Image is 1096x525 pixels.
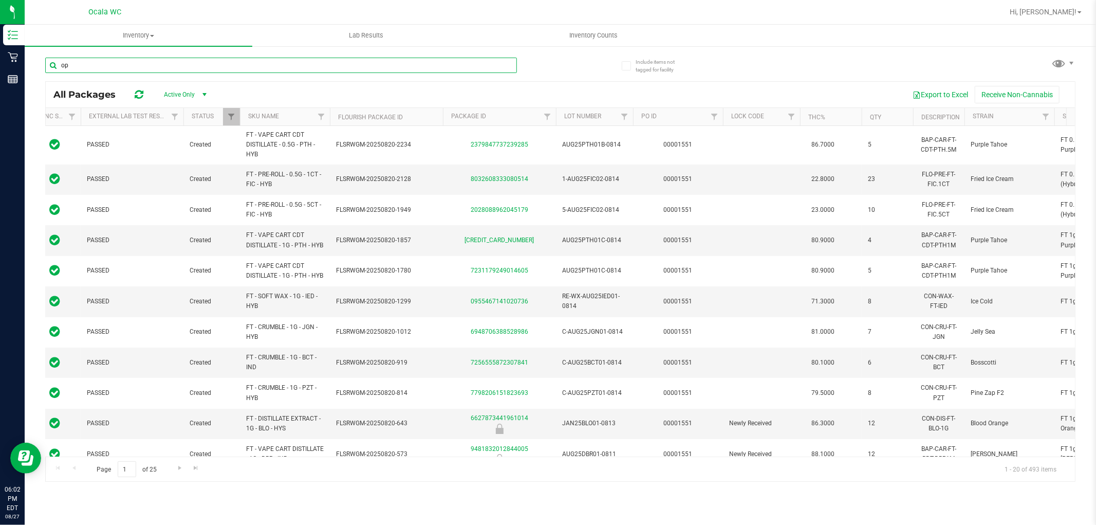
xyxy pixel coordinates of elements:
a: THC% [808,114,825,121]
span: PASSED [87,266,177,276]
a: Flourish Package ID [338,114,403,121]
span: Purple Tahoe [971,266,1048,276]
span: 5 [868,140,907,150]
span: Created [190,327,234,337]
span: FT - SOFT WAX - 1G - IED - HYB [246,292,324,311]
span: RE-WX-AUG25IED01-0814 [562,292,627,311]
div: Newly Received [441,424,558,434]
span: 80.9000 [806,233,840,248]
span: Ice Cold [971,297,1048,306]
inline-svg: Reports [8,74,18,84]
a: 7231179249014605 [471,267,528,274]
button: Export to Excel [906,86,975,103]
span: In Sync [50,324,61,339]
span: 7 [868,327,907,337]
span: Created [190,297,234,306]
span: 23.0000 [806,203,840,218]
span: FLSRWGM-20250820-1299 [336,297,437,306]
a: 00001551 [664,141,693,148]
a: Filter [64,108,81,125]
span: FLSRWGM-20250820-643 [336,419,437,428]
span: PASSED [87,236,177,245]
a: 00001551 [664,328,693,335]
div: CON-CRU-FT-BCT [919,352,958,373]
span: 86.3000 [806,416,840,431]
div: BAP-CAR-FT-CDT-PTH.5M [919,134,958,156]
span: Pine Zap F2 [971,388,1048,398]
span: Purple Tahoe [971,140,1048,150]
span: JAN25BLO01-0813 [562,419,627,428]
span: [PERSON_NAME] [971,449,1048,459]
span: 86.7000 [806,137,840,152]
span: 71.3000 [806,294,840,309]
span: FT - DISTILLATE EXTRACT - 1G - BLO - HYS [246,414,324,433]
span: FLSRWGM-20250820-814 [336,388,437,398]
span: FT - CRUMBLE - 1G - PZT - HYB [246,383,324,403]
span: Bosscotti [971,358,1048,368]
span: Created [190,358,234,368]
span: 10 [868,205,907,215]
span: 22.8000 [806,172,840,187]
span: All Packages [53,89,126,100]
span: AUG25DBR01-0811 [562,449,627,459]
a: Filter [166,108,183,125]
span: PASSED [87,174,177,184]
span: Include items not tagged for facility [636,58,687,74]
span: In Sync [50,203,61,217]
span: AUG25PTH01B-0814 [562,140,627,150]
span: FT - PRE-ROLL - 0.5G - 5CT - FIC - HYB [246,200,324,220]
a: SKU Name [248,113,279,120]
span: In Sync [50,294,61,309]
span: 5 [868,266,907,276]
span: FLSRWGM-20250820-2234 [336,140,437,150]
span: FLSRWGM-20250820-1857 [336,236,437,245]
span: PASSED [87,449,177,459]
button: Receive Non-Cannabis [975,86,1060,103]
span: Ocala WC [88,8,121,16]
inline-svg: Inventory [8,30,18,40]
a: PO ID [641,113,657,120]
span: 80.1000 [806,355,840,370]
span: 80.9000 [806,263,840,278]
span: C-AUG25JGN01-0814 [562,327,627,337]
span: 6 [868,358,907,368]
a: Lock Code [731,113,764,120]
div: Newly Received [441,454,558,464]
div: CON-CRU-FT-PZT [919,382,958,404]
span: 12 [868,449,907,459]
a: Lot Number [564,113,601,120]
span: Created [190,140,234,150]
div: CON-CRU-FT-JGN [919,321,958,343]
span: Created [190,419,234,428]
span: Hi, [PERSON_NAME]! [1010,8,1076,16]
span: FT - VAPE CART CDT DISTILLATE - 1G - PTH - HYB [246,230,324,250]
span: 1 - 20 of 493 items [996,461,1065,477]
a: Strain [973,113,994,120]
span: PASSED [87,205,177,215]
span: In Sync [50,416,61,430]
div: BAP-CAR-FT-CDT-PTH1M [919,260,958,282]
a: Filter [706,108,723,125]
span: Blood Orange [971,419,1048,428]
a: 00001551 [664,298,693,305]
a: Inventory Counts [480,25,708,46]
p: 06:02 PM EDT [5,485,20,513]
a: 00001551 [664,206,693,213]
span: Lab Results [335,31,397,40]
a: Filter [539,108,556,125]
span: 88.1000 [806,447,840,462]
a: 2379847737239285 [471,141,528,148]
span: FT - PRE-ROLL - 0.5G - 1CT - FIC - HYB [246,170,324,189]
a: 00001551 [664,267,693,274]
span: FLSRWGM-20250820-919 [336,358,437,368]
span: PASSED [87,327,177,337]
span: Fried Ice Cream [971,174,1048,184]
span: AUG25PTH01C-0814 [562,266,627,276]
a: 7798206151823693 [471,389,528,396]
a: Filter [1037,108,1054,125]
a: 00001551 [664,175,693,183]
a: Description [921,114,960,121]
span: 12 [868,419,907,428]
span: Created [190,266,234,276]
span: FLSRWGM-20250820-1949 [336,205,437,215]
